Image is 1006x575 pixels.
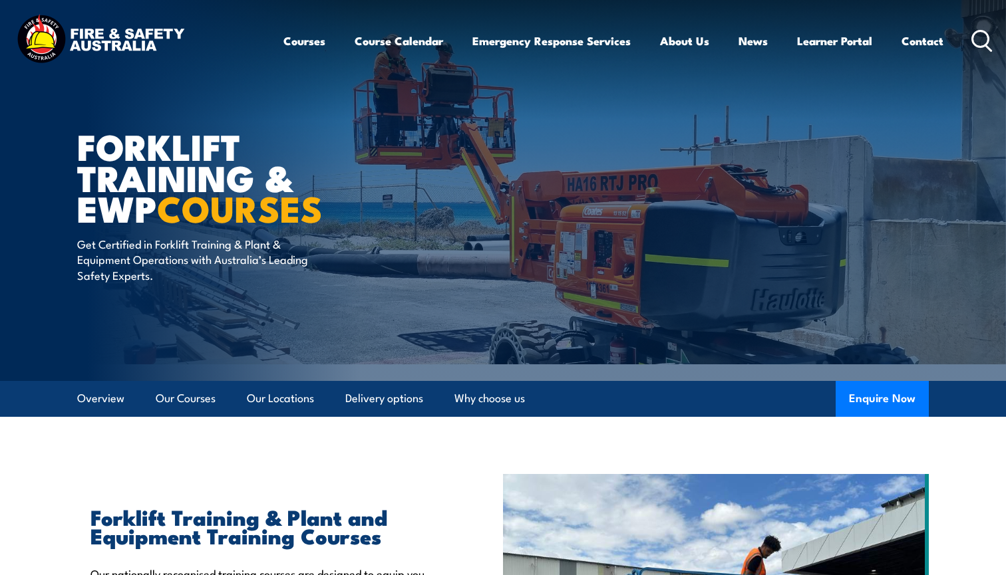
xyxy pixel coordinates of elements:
p: Get Certified in Forklift Training & Plant & Equipment Operations with Australia’s Leading Safety... [77,236,320,283]
a: News [739,23,768,58]
strong: COURSES [157,179,323,235]
a: Emergency Response Services [472,23,631,58]
button: Enquire Now [836,381,929,417]
a: Our Locations [247,381,314,416]
a: Learner Portal [797,23,872,58]
a: Our Courses [156,381,216,416]
a: Overview [77,381,124,416]
a: Why choose us [454,381,525,416]
a: Delivery options [345,381,423,416]
a: Contact [902,23,943,58]
a: Course Calendar [355,23,443,58]
a: Courses [283,23,325,58]
h2: Forklift Training & Plant and Equipment Training Courses [90,507,442,544]
h1: Forklift Training & EWP [77,130,406,223]
a: About Us [660,23,709,58]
